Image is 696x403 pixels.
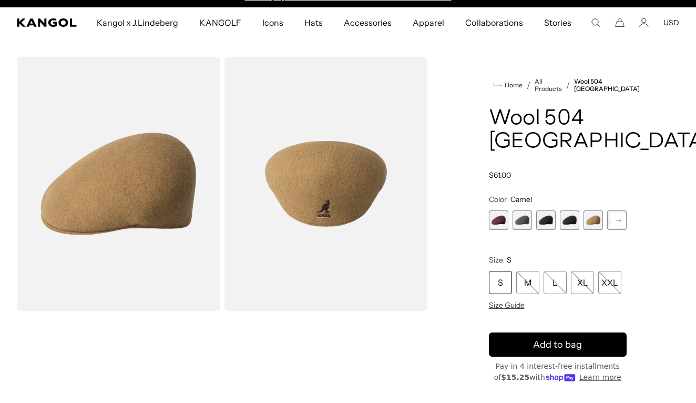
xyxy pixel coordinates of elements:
span: Stories [544,7,571,38]
span: Hats [304,7,323,38]
span: Kangol x J.Lindeberg [97,7,179,38]
div: L [544,271,567,294]
a: Hats [294,7,333,38]
a: Accessories [333,7,402,38]
summary: Search here [591,18,600,27]
a: Collaborations [455,7,533,38]
button: USD [663,18,679,27]
a: Wool 504 [GEOGRAPHIC_DATA] [574,78,640,93]
img: color-camel [17,57,220,311]
label: Vino [489,210,508,230]
label: Black/Gold [560,210,579,230]
a: Kangol [17,18,77,27]
div: XXL [598,271,621,294]
div: 5 of 12 [584,210,603,230]
div: 4 of 12 [560,210,579,230]
a: KANGOLF [189,7,251,38]
div: M [516,271,539,294]
div: 2 of 12 [513,210,532,230]
li: / [523,79,530,92]
a: Account [639,18,649,27]
a: Apparel [402,7,455,38]
span: Add to bag [533,338,582,352]
span: Apparel [413,7,444,38]
span: Size [489,255,503,265]
span: Accessories [344,7,392,38]
span: Size Guide [489,300,525,310]
a: All Products [535,78,562,93]
span: Camel [510,195,532,204]
a: Kangol x J.Lindeberg [86,7,189,38]
div: 3 of 12 [536,210,556,230]
button: Cart [615,18,625,27]
div: 6 of 12 [607,210,627,230]
div: S [489,271,512,294]
label: Dark Flannel [513,210,532,230]
a: Stories [534,7,582,38]
img: color-camel [224,57,428,311]
nav: breadcrumbs [489,78,627,93]
div: 1 of 12 [489,210,508,230]
div: XL [571,271,594,294]
li: / [562,79,570,92]
label: Dark Blue [607,210,627,230]
span: Color [489,195,507,204]
span: S [507,255,511,265]
a: Icons [252,7,294,38]
a: Home [493,80,523,90]
span: Collaborations [465,7,523,38]
label: Camel [584,210,603,230]
button: Add to bag [489,333,627,357]
h1: Wool 504 [GEOGRAPHIC_DATA] [489,107,627,154]
label: Black [536,210,556,230]
span: $61.00 [489,170,511,180]
span: Home [503,82,523,89]
span: KANGOLF [199,7,241,38]
product-gallery: Gallery Viewer [17,57,428,311]
span: Icons [262,7,283,38]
